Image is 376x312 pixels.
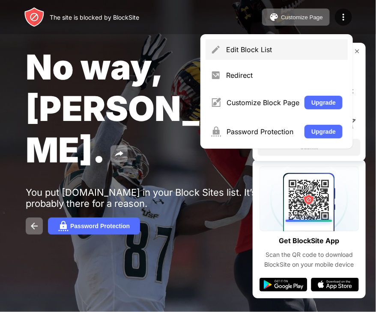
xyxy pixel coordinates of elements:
img: menu-icon.svg [338,12,349,22]
button: Password Protection [48,218,140,235]
img: password.svg [58,221,69,231]
img: app-store.svg [311,278,359,291]
img: back.svg [29,221,39,231]
span: No way, [PERSON_NAME]. [26,46,254,171]
div: The site is blocked by BlockSite [50,14,139,21]
button: Customize Page [262,9,330,26]
img: share.svg [114,149,124,159]
div: Password Protection [70,223,130,230]
div: Customize Block Page [227,98,299,107]
img: pallet.svg [269,12,279,22]
img: menu-pencil.svg [211,44,221,55]
div: You put [DOMAIN_NAME] in your Block Sites list. It’s probably there for a reason. [26,187,290,209]
div: Password Protection [227,127,299,136]
button: Upgrade [304,96,343,109]
img: menu-password.svg [211,127,221,137]
div: Edit Block List [226,45,343,54]
img: menu-redirect.svg [211,70,221,80]
img: google-play.svg [260,278,307,291]
button: Upgrade [304,125,343,138]
div: Customize Page [281,14,323,21]
img: rate-us-close.svg [354,48,361,55]
img: header-logo.svg [24,7,45,27]
img: menu-customize.svg [211,97,221,108]
div: Redirect [226,71,343,79]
